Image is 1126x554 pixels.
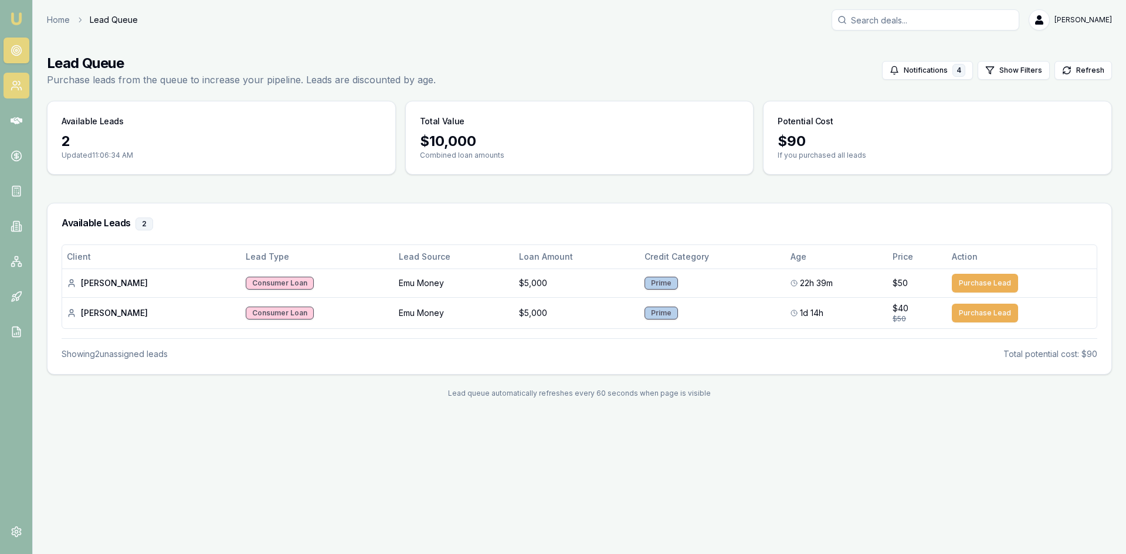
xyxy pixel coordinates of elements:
span: $50 [893,277,908,289]
button: Refresh [1054,61,1112,80]
input: Search deals [832,9,1019,30]
th: Action [947,245,1097,268]
h3: Total Value [420,115,464,127]
td: Emu Money [394,268,515,297]
img: emu-icon-u.png [9,12,23,26]
div: [PERSON_NAME] [67,277,236,289]
a: Home [47,14,70,26]
div: Lead queue automatically refreshes every 60 seconds when page is visible [47,389,1112,398]
nav: breadcrumb [47,14,138,26]
p: If you purchased all leads [778,151,1097,160]
h3: Potential Cost [778,115,833,127]
button: Purchase Lead [952,274,1018,293]
th: Client [62,245,241,268]
div: Prime [645,307,678,320]
div: Consumer Loan [246,277,314,290]
th: Credit Category [640,245,786,268]
span: [PERSON_NAME] [1054,15,1112,25]
h1: Lead Queue [47,54,436,73]
div: 4 [952,64,965,77]
td: $5,000 [514,297,640,328]
div: Showing 2 unassigned lead s [62,348,168,360]
div: 2 [62,132,381,151]
div: $ 10,000 [420,132,740,151]
button: Notifications4 [882,61,973,80]
td: $5,000 [514,268,640,297]
th: Price [888,245,947,268]
div: Total potential cost: $90 [1003,348,1097,360]
p: Purchase leads from the queue to increase your pipeline. Leads are discounted by age. [47,73,436,87]
div: Prime [645,277,678,290]
th: Lead Type [241,245,394,268]
span: Lead Queue [90,14,138,26]
span: $40 [893,303,908,314]
p: Combined loan amounts [420,151,740,160]
div: 2 [135,217,153,230]
h3: Available Leads [62,217,1097,230]
div: Consumer Loan [246,307,314,320]
button: Show Filters [978,61,1050,80]
span: 1d 14h [800,307,823,319]
th: Age [786,245,888,268]
td: Emu Money [394,297,515,328]
h3: Available Leads [62,115,124,127]
div: [PERSON_NAME] [67,307,236,319]
span: 22h 39m [800,277,833,289]
p: Updated 11:06:34 AM [62,151,381,160]
th: Loan Amount [514,245,640,268]
th: Lead Source [394,245,515,268]
div: $50 [893,314,942,324]
div: $ 90 [778,132,1097,151]
button: Purchase Lead [952,304,1018,322]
